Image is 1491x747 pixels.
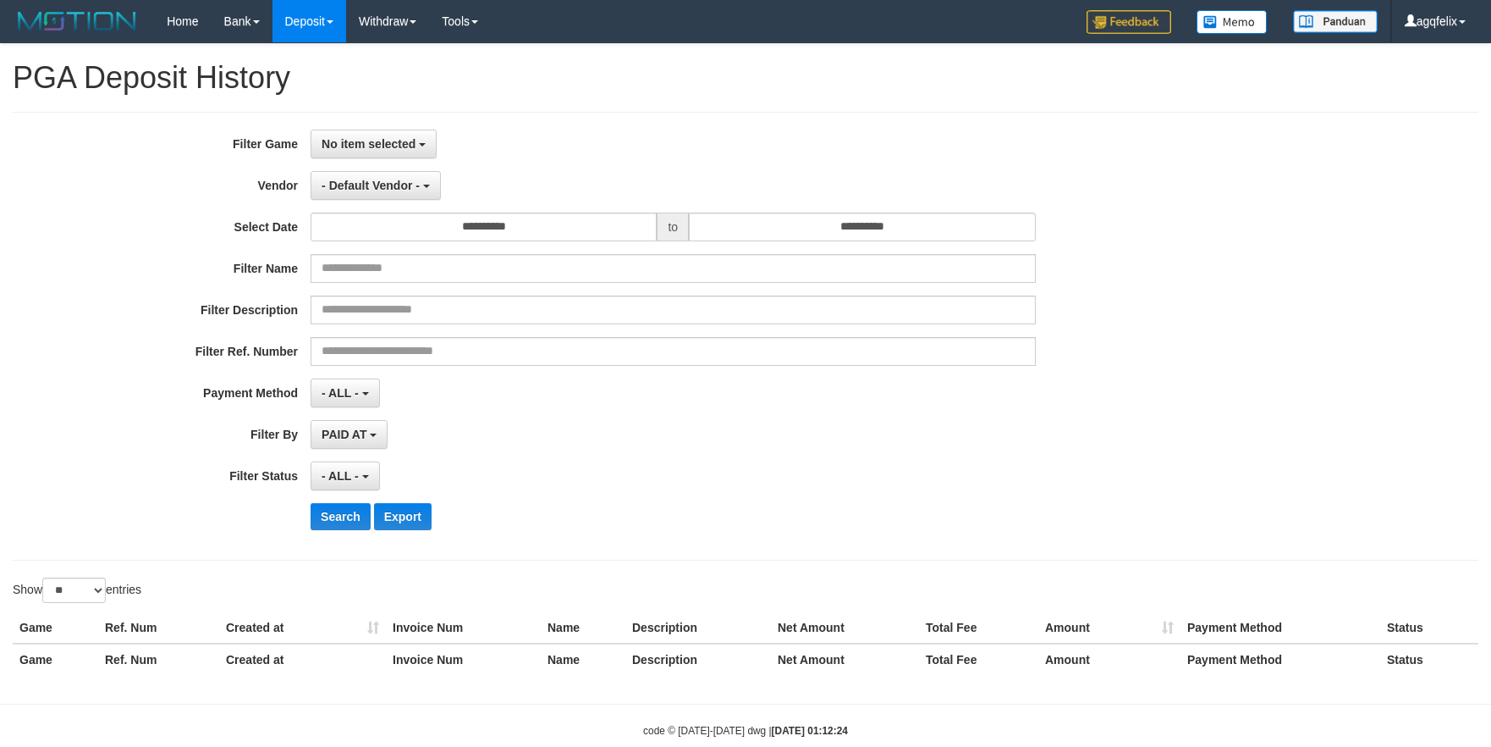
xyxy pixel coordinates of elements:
button: Export [374,503,432,530]
th: Description [625,644,771,675]
button: PAID AT [311,420,388,449]
th: Created at [219,644,386,675]
img: panduan.png [1293,10,1378,33]
span: - Default Vendor - [322,179,420,192]
th: Amount [1038,612,1180,644]
small: code © [DATE]-[DATE] dwg | [643,725,848,737]
span: to [657,213,689,241]
th: Ref. Num [98,644,219,675]
span: No item selected [322,137,415,151]
span: - ALL - [322,469,359,483]
th: Name [541,612,625,644]
button: No item selected [311,130,437,158]
button: Search [311,503,371,530]
th: Description [625,612,771,644]
span: - ALL - [322,386,359,400]
th: Net Amount [771,612,919,644]
th: Payment Method [1180,612,1380,644]
button: - ALL - [311,462,379,490]
th: Total Fee [919,612,1038,644]
select: Showentries [42,578,106,603]
th: Created at [219,612,386,644]
button: - ALL - [311,379,379,407]
th: Invoice Num [386,644,541,675]
th: Status [1380,644,1478,675]
th: Total Fee [919,644,1038,675]
th: Amount [1038,644,1180,675]
th: Game [13,612,98,644]
th: Invoice Num [386,612,541,644]
button: - Default Vendor - [311,171,441,200]
th: Ref. Num [98,612,219,644]
label: Show entries [13,578,141,603]
th: Payment Method [1180,644,1380,675]
span: PAID AT [322,428,366,441]
img: Feedback.jpg [1087,10,1171,34]
th: Game [13,644,98,675]
img: Button%20Memo.svg [1197,10,1268,34]
img: MOTION_logo.png [13,8,141,34]
h1: PGA Deposit History [13,61,1478,95]
strong: [DATE] 01:12:24 [772,725,848,737]
th: Name [541,644,625,675]
th: Status [1380,612,1478,644]
th: Net Amount [771,644,919,675]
